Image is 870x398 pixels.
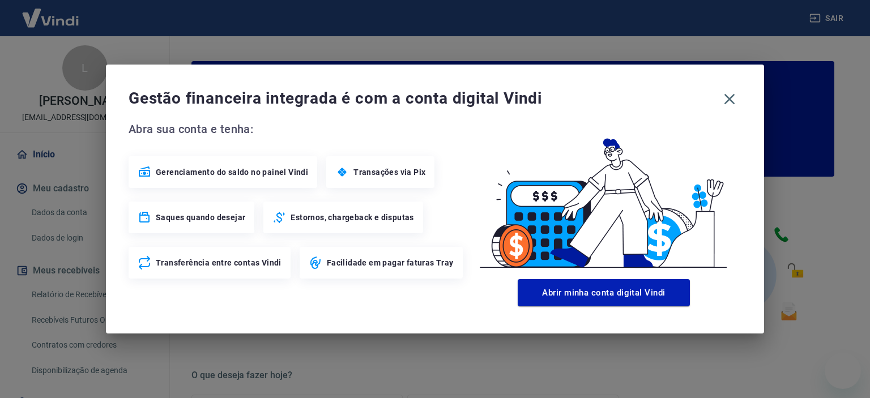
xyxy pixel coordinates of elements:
[518,279,690,306] button: Abrir minha conta digital Vindi
[156,212,245,223] span: Saques quando desejar
[129,87,718,110] span: Gestão financeira integrada é com a conta digital Vindi
[129,120,466,138] span: Abra sua conta e tenha:
[825,353,861,389] iframe: Botão para abrir a janela de mensagens
[466,120,741,275] img: Good Billing
[156,257,282,268] span: Transferência entre contas Vindi
[156,166,308,178] span: Gerenciamento do saldo no painel Vindi
[291,212,413,223] span: Estornos, chargeback e disputas
[353,166,425,178] span: Transações via Pix
[327,257,454,268] span: Facilidade em pagar faturas Tray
